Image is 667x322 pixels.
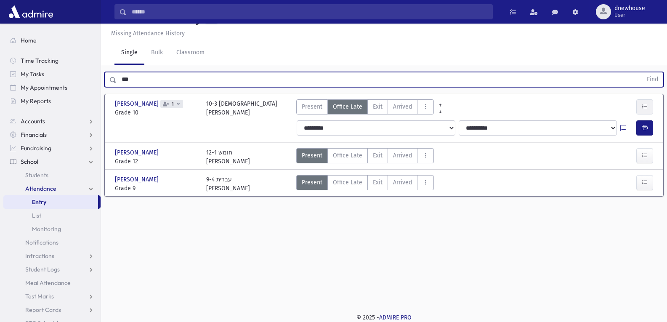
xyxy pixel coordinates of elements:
input: Search [127,4,492,19]
span: Grade 9 [115,184,198,193]
span: [PERSON_NAME] [115,175,160,184]
span: Arrived [393,151,412,160]
a: Time Tracking [3,54,101,67]
span: Arrived [393,178,412,187]
span: Grade 10 [115,108,198,117]
a: Monitoring [3,222,101,236]
span: Time Tracking [21,57,58,64]
span: Present [302,102,322,111]
a: Accounts [3,114,101,128]
span: Financials [21,131,47,138]
a: Test Marks [3,290,101,303]
div: 9-4 עברית [PERSON_NAME] [206,175,250,193]
a: Home [3,34,101,47]
div: © 2025 - [114,313,654,322]
span: dnewhouse [614,5,645,12]
span: My Tasks [21,70,44,78]
a: Students [3,168,101,182]
span: Office Late [333,151,362,160]
a: Missing Attendance History [108,30,185,37]
span: Office Late [333,102,362,111]
span: Test Marks [25,293,54,300]
span: Meal Attendance [25,279,71,287]
a: Infractions [3,249,101,263]
span: Monitoring [32,225,61,233]
a: Financials [3,128,101,141]
a: Single [114,41,144,65]
a: My Reports [3,94,101,108]
a: Student Logs [3,263,101,276]
span: Entry [32,198,46,206]
span: Exit [373,151,383,160]
div: AttTypes [296,175,434,193]
span: 1 [170,101,175,107]
span: Report Cards [25,306,61,314]
span: Office Late [333,178,362,187]
div: AttTypes [296,148,434,166]
a: Fundraising [3,141,101,155]
span: Notifications [25,239,58,246]
a: Classroom [170,41,211,65]
span: Fundraising [21,144,51,152]
span: [PERSON_NAME] [115,99,160,108]
a: Attendance [3,182,101,195]
span: Present [302,178,322,187]
a: School [3,155,101,168]
a: My Appointments [3,81,101,94]
a: Bulk [144,41,170,65]
a: Report Cards [3,303,101,317]
span: Present [302,151,322,160]
u: Missing Attendance History [111,30,185,37]
span: [PERSON_NAME] [115,148,160,157]
span: User [614,12,645,19]
button: Find [642,72,663,87]
span: Accounts [21,117,45,125]
a: My Tasks [3,67,101,81]
span: Infractions [25,252,54,260]
a: List [3,209,101,222]
span: My Appointments [21,84,67,91]
a: Meal Attendance [3,276,101,290]
span: Exit [373,102,383,111]
span: Student Logs [25,266,60,273]
a: Entry [3,195,98,209]
span: Arrived [393,102,412,111]
span: School [21,158,38,165]
span: My Reports [21,97,51,105]
div: 12-1 חומש [PERSON_NAME] [206,148,250,166]
img: AdmirePro [7,3,55,20]
span: Students [25,171,48,179]
div: 10-3 [DEMOGRAPHIC_DATA] [PERSON_NAME] [206,99,277,117]
span: List [32,212,41,219]
span: Attendance [25,185,56,192]
div: AttTypes [296,99,434,117]
span: Exit [373,178,383,187]
a: Notifications [3,236,101,249]
span: Home [21,37,37,44]
span: Grade 12 [115,157,198,166]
